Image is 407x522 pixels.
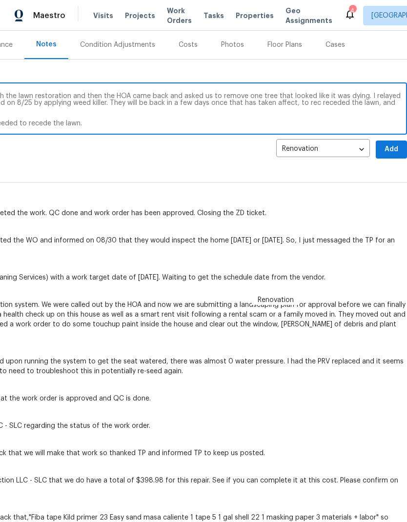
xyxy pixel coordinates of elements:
[326,40,345,50] div: Cases
[80,40,155,50] div: Condition Adjustments
[93,11,113,20] span: Visits
[167,6,192,25] span: Work Orders
[203,12,224,19] span: Tasks
[221,40,244,50] div: Photos
[236,11,274,20] span: Properties
[179,40,198,50] div: Costs
[384,143,399,156] span: Add
[276,138,370,161] div: Renovation
[33,11,65,20] span: Maestro
[349,6,356,16] div: 4
[285,6,332,25] span: Geo Assignments
[36,40,57,49] div: Notes
[267,40,302,50] div: Floor Plans
[252,295,300,305] span: Renovation
[125,11,155,20] span: Projects
[376,141,407,159] button: Add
